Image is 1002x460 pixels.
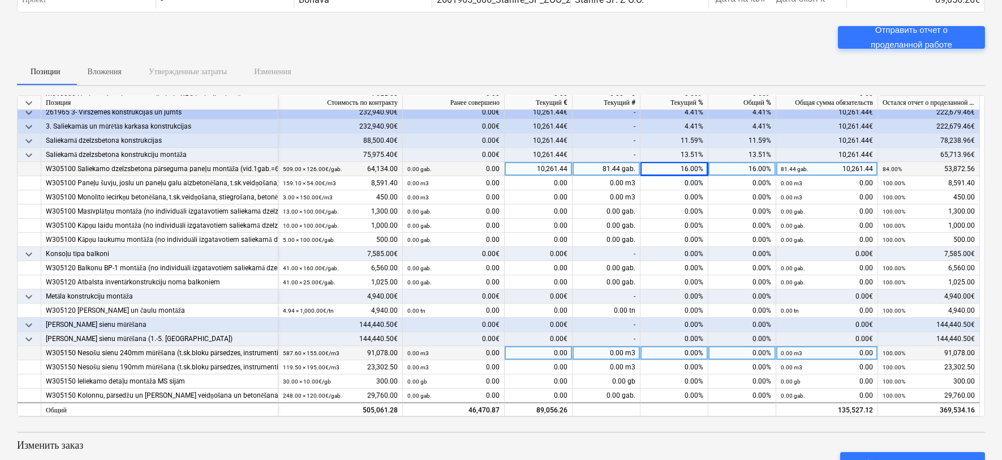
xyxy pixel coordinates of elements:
div: 0.00% [640,219,708,233]
div: 0.00% [640,233,708,247]
small: 0.00 m3 [781,180,802,186]
div: 0.00 [781,190,873,205]
div: 10,261.44€ [505,120,573,134]
small: 100.00% [883,279,905,286]
div: 0.00 [505,374,573,389]
div: 0.00 tn [573,304,640,318]
div: 0.00% [640,389,708,403]
small: 0.00 gab. [781,208,805,215]
div: 78,238.96€ [878,134,980,148]
div: 10,261.44 [781,162,873,176]
div: 0.00€ [403,148,505,162]
div: Общая сумма обязательств [776,96,878,110]
small: 0.00 gab. [407,166,432,172]
div: 0.00 [781,219,873,233]
div: 0.00 [407,275,500,289]
div: 222,679.46€ [878,120,980,134]
div: 0.00 [505,389,573,403]
div: 0.00 [781,261,873,275]
p: Изменить заказ [17,438,985,452]
div: 0.00 [505,219,573,233]
div: 4.41% [708,105,776,120]
div: 0.00 [505,275,573,289]
div: 0.00% [708,304,776,318]
div: 300.00 [883,374,975,389]
div: 0.00 [505,205,573,219]
div: 0.00% [640,176,708,190]
div: 13.51% [708,148,776,162]
small: 81.44 gab. [781,166,809,172]
div: 0.00% [708,190,776,205]
small: 587.60 × 155.00€ / m3 [283,350,339,356]
div: 16.00% [708,162,776,176]
div: 0.00% [640,304,708,318]
div: 369,534.16 [883,403,975,418]
small: 100.00% [883,364,905,370]
div: Позиция [41,96,278,110]
div: 0.00% [640,289,708,304]
small: 0.00 m3 [407,180,429,186]
div: W305100 Masīvplātņu montāža (no individuāli izgatavotiem saliekamā dzelzsbetona elementiem) [46,205,273,219]
div: 0.00 [781,205,873,219]
div: 0.00 [407,219,500,233]
div: 91,078.00 [883,346,975,360]
div: 144,440.50€ [278,318,403,332]
small: 100.00% [883,350,905,356]
div: 0.00% [708,233,776,247]
p: Вложения [88,66,122,78]
div: W305150 Kolonnu, pārsedžu un [PERSON_NAME] veidņošana un betonēšana [46,389,273,403]
div: 0.00% [640,332,708,346]
div: 13.51% [640,148,708,162]
div: 0.00 [505,190,573,205]
div: 0.00€ [403,289,505,304]
small: 100.00% [883,237,905,243]
div: 0.00 gab. [573,219,640,233]
div: 0.00% [640,360,708,374]
div: 1,025.00 [883,275,975,289]
div: 81.44 gab. [573,162,640,176]
div: - [573,247,640,261]
div: 0.00% [708,332,776,346]
div: W305100 Paneļu šuvju, joslu un paneļu galu aizbetonēšana, t.sk.veidņošana, stiegrošana, betonēšan... [46,176,273,190]
div: Текущий % [640,96,708,110]
div: 0.00 [407,261,500,275]
div: 0.00 [407,374,500,389]
div: Текущий € [505,96,573,110]
div: 144,440.50€ [278,332,403,346]
div: 0.00 gab. [573,205,640,219]
div: 0.00% [640,205,708,219]
div: 0.00% [708,219,776,233]
div: 10,261.44€ [505,105,573,120]
div: Стоимость по контракту [278,96,403,110]
small: 0.00 gab. [407,393,432,399]
div: 0.00% [708,360,776,374]
span: keyboard_arrow_down [22,96,36,110]
div: - [573,120,640,134]
div: [PERSON_NAME] sienu mūrēšana (1.-5. [GEOGRAPHIC_DATA]) [46,332,273,346]
div: 8,591.40 [883,176,975,190]
div: 0.00 [505,304,573,318]
div: W305150 Nesošu sienu 190mm mūrēšana (t.sk.bloku pārsedzes, instrumenti 10EUR/m3) [46,360,273,374]
small: 0.00 gab. [781,223,805,229]
div: 505,061.28 [283,403,398,418]
div: 0.00% [640,374,708,389]
div: W305150 Nesošu sienu 240mm mūrēšana (t.sk.bloku pārsedzes, instrumenti 10EUR/m3) [46,346,273,360]
small: 100.00% [883,180,905,186]
div: 10,261.44 [505,162,573,176]
small: 13.00 × 100.00€ / gab. [283,208,339,215]
div: 0.00 [407,304,500,318]
div: 6,560.00 [883,261,975,275]
div: Общий [41,402,278,416]
div: 10,261.44€ [776,134,878,148]
small: 119.50 × 195.00€ / m3 [283,364,339,370]
div: Saliekamā dzelzsbetona konstrukcijas [46,134,273,148]
div: W305100 Kāpņu laukumu montāža (no individuāli izgatavotiem saliekamā dzelzsbetona elementiem) [46,233,273,247]
small: 159.10 × 54.00€ / m3 [283,180,336,186]
small: 0.00 m3 [407,194,429,201]
div: 135,527.12 [776,402,878,416]
div: 0.00€ [776,247,878,261]
div: 0.00% [640,190,708,205]
div: 1,300.00 [883,205,975,219]
div: 0.00€ [403,105,505,120]
div: 0.00 [781,374,873,389]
